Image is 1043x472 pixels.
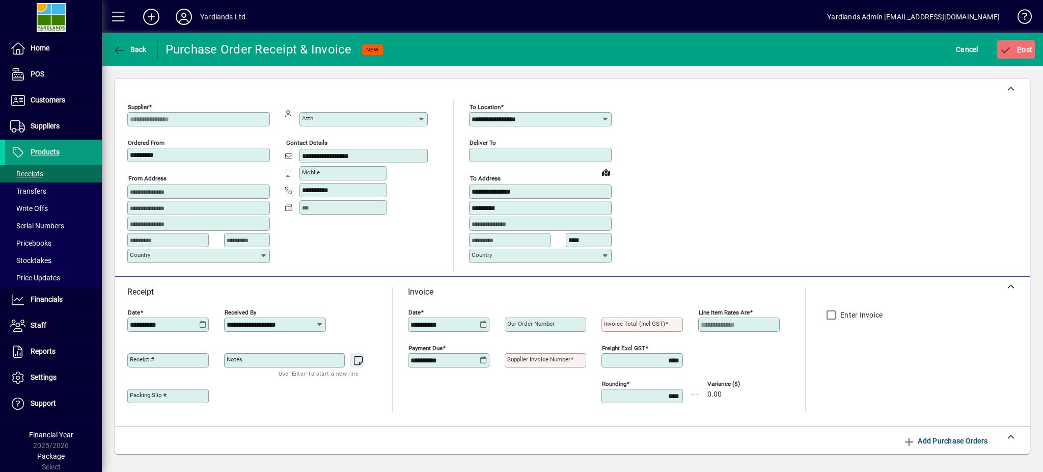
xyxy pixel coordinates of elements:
[507,320,555,327] mat-label: Our order number
[31,148,60,156] span: Products
[31,96,65,104] span: Customers
[29,431,73,439] span: Financial Year
[5,165,102,182] a: Receipts
[31,373,57,381] span: Settings
[31,122,60,130] span: Suppliers
[225,309,256,316] mat-label: Received by
[5,88,102,113] a: Customers
[408,309,421,316] mat-label: Date
[838,310,883,320] label: Enter Invoice
[37,452,65,460] span: Package
[956,41,978,58] span: Cancel
[997,40,1035,59] button: Post
[903,433,987,449] span: Add Purchase Orders
[5,217,102,234] a: Serial Numbers
[5,339,102,364] a: Reports
[102,40,158,59] app-page-header-button: Back
[31,70,44,78] span: POS
[10,204,48,213] span: Write Offs
[5,313,102,338] a: Staff
[110,40,149,59] button: Back
[602,380,626,387] mat-label: Rounding
[279,368,359,379] mat-hint: Use 'Enter' to start a new line
[1010,2,1030,35] a: Knowledge Base
[5,36,102,61] a: Home
[604,320,665,327] mat-label: Invoice Total (incl GST)
[200,9,245,25] div: Yardlands Ltd
[128,103,149,111] mat-label: Supplier
[10,256,51,265] span: Stocktakes
[31,399,56,407] span: Support
[10,187,46,195] span: Transfers
[899,432,992,450] button: Add Purchase Orders
[130,251,150,258] mat-label: Country
[128,139,164,146] mat-label: Ordered from
[31,347,56,355] span: Reports
[1017,45,1022,54] span: P
[5,252,102,269] a: Stocktakes
[5,182,102,200] a: Transfers
[10,274,60,282] span: Price Updates
[5,200,102,217] a: Write Offs
[135,8,168,26] button: Add
[227,356,242,363] mat-label: Notes
[5,391,102,416] a: Support
[953,40,981,59] button: Cancel
[31,321,46,329] span: Staff
[707,390,722,399] span: 0.00
[166,41,352,58] div: Purchase Order Receipt & Invoice
[1000,45,1033,54] span: ost
[5,62,102,87] a: POS
[302,115,313,122] mat-label: Attn
[130,391,167,399] mat-label: Packing Slip #
[827,9,1000,25] div: Yardlands Admin [EMAIL_ADDRESS][DOMAIN_NAME]
[472,251,492,258] mat-label: Country
[470,103,501,111] mat-label: To location
[598,164,614,180] a: View on map
[707,381,768,387] span: Variance ($)
[5,114,102,139] a: Suppliers
[10,170,43,178] span: Receipts
[5,269,102,286] a: Price Updates
[130,356,154,363] mat-label: Receipt #
[10,239,51,247] span: Pricebooks
[366,46,379,53] span: NEW
[10,222,64,230] span: Serial Numbers
[113,45,147,54] span: Back
[128,309,140,316] mat-label: Date
[31,44,49,52] span: Home
[5,365,102,390] a: Settings
[5,234,102,252] a: Pricebooks
[507,356,570,363] mat-label: Supplier invoice number
[168,8,200,26] button: Profile
[5,287,102,312] a: Financials
[470,139,496,146] mat-label: Deliver To
[302,169,320,176] mat-label: Mobile
[699,309,750,316] mat-label: Line item rates are
[602,345,645,352] mat-label: Freight excl GST
[31,295,63,303] span: Financials
[408,345,443,352] mat-label: Payment due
